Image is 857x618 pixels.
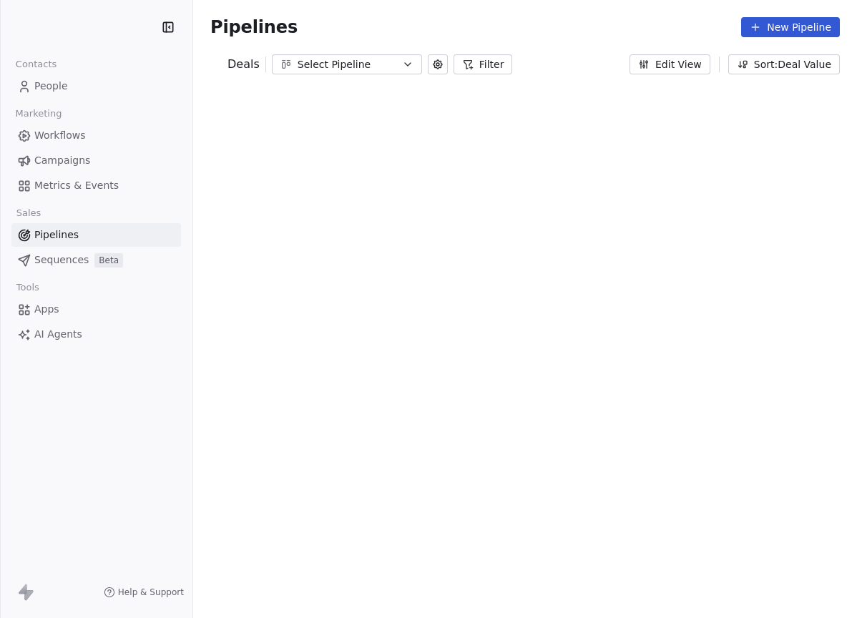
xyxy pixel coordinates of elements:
[10,202,47,224] span: Sales
[11,124,181,147] a: Workflows
[741,17,840,37] button: New Pipeline
[728,54,840,74] button: Sort: Deal Value
[227,56,260,73] span: Deals
[11,298,181,321] a: Apps
[9,54,63,75] span: Contacts
[94,253,123,268] span: Beta
[34,227,79,242] span: Pipelines
[9,103,68,124] span: Marketing
[34,302,59,317] span: Apps
[11,149,181,172] a: Campaigns
[11,74,181,98] a: People
[210,17,298,37] span: Pipelines
[34,153,90,168] span: Campaigns
[34,178,119,193] span: Metrics & Events
[298,57,396,72] div: Select Pipeline
[11,323,181,346] a: AI Agents
[104,587,184,598] a: Help & Support
[10,277,45,298] span: Tools
[11,174,181,197] a: Metrics & Events
[11,223,181,247] a: Pipelines
[34,79,68,94] span: People
[630,54,710,74] button: Edit View
[34,128,86,143] span: Workflows
[34,252,89,268] span: Sequences
[454,54,513,74] button: Filter
[11,248,181,272] a: SequencesBeta
[118,587,184,598] span: Help & Support
[34,327,82,342] span: AI Agents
